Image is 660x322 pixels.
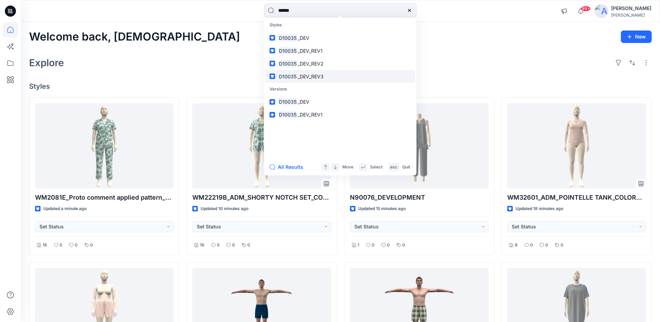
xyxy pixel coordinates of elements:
[29,31,240,43] h2: Welcome back, [DEMOGRAPHIC_DATA]
[358,242,359,249] p: 1
[192,103,331,189] a: WM22219B_ADM_SHORTY NOTCH SET_COLORWAY_REV4
[298,99,309,105] span: _DEV
[350,103,489,189] a: N90076_DEVELOPMENT
[507,103,646,189] a: WM32601_ADM_POINTELLE TANK_COLORWAY
[298,73,324,79] span: _DEV_REV3
[298,61,324,67] span: _DEV_REV2
[75,242,78,249] p: 0
[29,57,64,68] h2: Explore
[232,242,235,249] p: 0
[515,242,518,249] p: 8
[580,6,591,11] span: 99+
[372,242,375,249] p: 0
[217,242,220,249] p: 0
[298,48,323,54] span: _DEV_REV1
[278,47,298,55] mark: D10035
[611,12,651,18] div: [PERSON_NAME]
[192,193,331,202] p: WM22219B_ADM_SHORTY NOTCH SET_COLORWAY_REV4
[298,35,309,41] span: _DEV
[350,193,489,202] p: N90076_DEVELOPMENT
[200,242,204,249] p: 16
[516,205,563,212] p: Updated 18 minutes ago
[43,205,87,212] p: Updated a minute ago
[278,34,298,42] mark: D10035
[43,242,47,249] p: 16
[298,112,323,118] span: _DEV_REV1
[278,60,298,68] mark: D10035
[29,82,652,90] h4: Styles
[265,19,415,32] p: Styles
[265,108,415,121] a: D10035_DEV_REV1
[265,44,415,57] a: D10035_DEV_REV1
[358,205,406,212] p: Updated 15 minutes ago
[621,31,652,43] button: New
[530,242,533,249] p: 0
[270,163,308,171] button: All Results
[265,70,415,83] a: D10035_DEV_REV3
[201,205,248,212] p: Updated 10 minutes ago
[265,83,415,96] p: Versions
[387,242,390,249] p: 0
[265,95,415,108] a: D10035_DEV
[402,164,410,171] p: Quit
[60,242,62,249] p: 0
[342,164,353,171] p: Move
[370,164,382,171] p: Select
[265,57,415,70] a: D10035_DEV_REV2
[611,4,651,12] div: [PERSON_NAME]
[35,103,174,189] a: WM2081E_Proto comment applied pattern_REV4
[90,242,93,249] p: 0
[278,98,298,106] mark: D10035
[278,72,298,80] mark: D10035
[545,242,548,249] p: 0
[507,193,646,202] p: WM32601_ADM_POINTELLE TANK_COLORWAY
[402,242,405,249] p: 0
[561,242,563,249] p: 0
[35,193,174,202] p: WM2081E_Proto comment applied pattern_REV4
[247,242,250,249] p: 0
[595,4,608,18] img: avatar
[278,111,298,119] mark: D10035
[390,164,397,171] p: esc
[265,32,415,44] a: D10035_DEV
